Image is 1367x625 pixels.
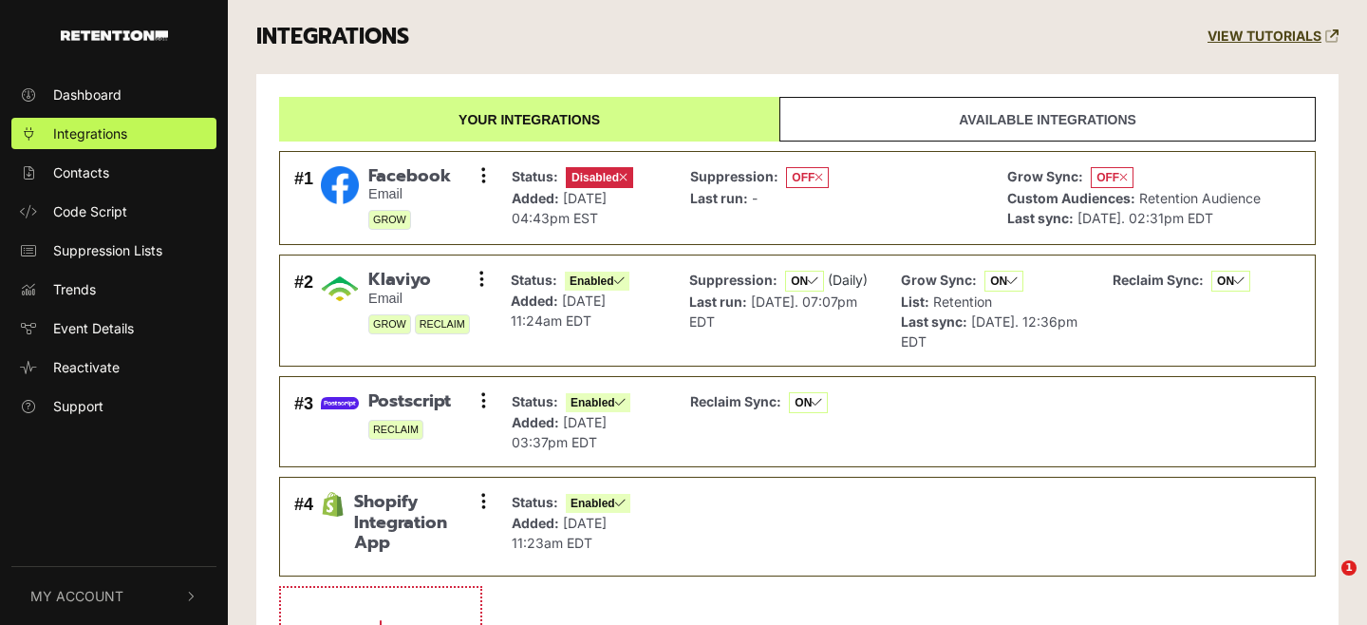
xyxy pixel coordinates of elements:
[53,240,162,260] span: Suppression Lists
[321,397,359,409] img: Postscript
[785,271,824,292] span: ON
[566,167,633,188] span: Disabled
[354,492,483,554] span: Shopify Integration App
[566,393,630,412] span: Enabled
[901,313,1077,350] span: [DATE]. 12:36pm EDT
[901,313,967,330] strong: Last sync:
[512,515,559,531] strong: Added:
[901,272,977,288] strong: Grow Sync:
[53,201,127,221] span: Code Script
[415,314,470,334] span: RECLAIM
[321,270,359,308] img: Klaviyo
[690,168,778,184] strong: Suppression:
[368,314,411,334] span: GROW
[321,166,359,204] img: Facebook
[984,271,1023,292] span: ON
[61,30,168,41] img: Retention.com
[321,492,345,516] img: Shopify Integration App
[11,79,216,110] a: Dashboard
[53,123,127,143] span: Integrations
[512,190,607,226] span: [DATE] 04:43pm EST
[294,492,313,561] div: #4
[1341,560,1357,576] span: 1
[1077,210,1213,226] span: [DATE]. 02:31pm EDT
[786,167,829,188] span: OFF
[256,24,409,50] h3: INTEGRATIONS
[752,190,758,206] span: -
[53,357,120,377] span: Reactivate
[789,392,828,413] span: ON
[368,270,470,291] span: Klaviyo
[368,210,411,230] span: GROW
[11,118,216,149] a: Integrations
[689,294,747,310] strong: Last run:
[1139,190,1261,206] span: Retention Audience
[512,494,558,510] strong: Status:
[566,494,630,513] span: Enabled
[1211,271,1250,292] span: ON
[368,186,451,202] small: Email
[511,293,558,309] strong: Added:
[565,272,629,291] span: Enabled
[279,97,779,142] a: Your integrations
[53,396,103,416] span: Support
[11,274,216,305] a: Trends
[368,166,451,187] span: Facebook
[294,391,313,452] div: #3
[511,272,557,288] strong: Status:
[11,312,216,344] a: Event Details
[689,272,777,288] strong: Suppression:
[11,196,216,227] a: Code Script
[53,162,109,182] span: Contacts
[1091,167,1133,188] span: OFF
[690,393,781,409] strong: Reclaim Sync:
[1007,168,1083,184] strong: Grow Sync:
[690,190,748,206] strong: Last run:
[828,272,868,288] span: (Daily)
[1007,190,1135,206] strong: Custom Audiences:
[294,166,313,231] div: #1
[1302,560,1348,606] iframe: Intercom live chat
[11,390,216,422] a: Support
[1113,272,1204,288] strong: Reclaim Sync:
[512,414,559,430] strong: Added:
[689,294,857,330] span: [DATE]. 07:07pm EDT
[368,391,451,412] span: Postscript
[368,420,423,440] span: RECLAIM
[1208,28,1339,45] a: VIEW TUTORIALS
[901,294,929,310] strong: List:
[1007,210,1074,226] strong: Last sync:
[11,351,216,383] a: Reactivate
[53,279,96,299] span: Trends
[11,235,216,266] a: Suppression Lists
[11,567,216,625] button: My Account
[512,168,558,184] strong: Status:
[512,190,559,206] strong: Added:
[294,270,313,351] div: #2
[512,393,558,409] strong: Status:
[53,318,134,338] span: Event Details
[11,157,216,188] a: Contacts
[53,85,122,104] span: Dashboard
[933,294,992,310] span: Retention
[779,97,1316,142] a: Available integrations
[368,291,470,307] small: Email
[30,586,123,606] span: My Account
